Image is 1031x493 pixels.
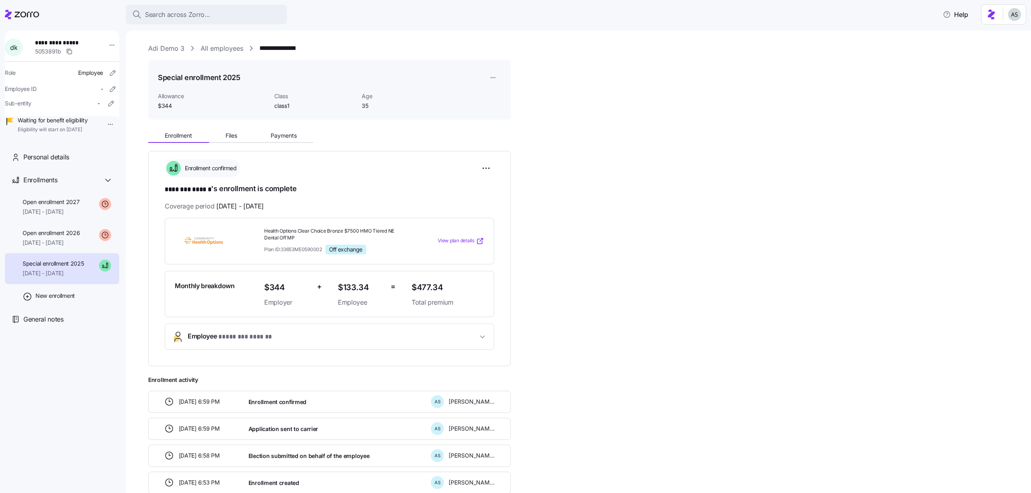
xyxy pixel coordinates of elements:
[248,452,370,460] span: Election submitted on behalf of the employee
[5,85,37,93] span: Employee ID
[338,297,384,307] span: Employee
[449,452,495,460] span: [PERSON_NAME]
[23,314,64,324] span: General notes
[165,184,494,195] h1: 's enrollment is complete
[23,208,79,216] span: [DATE] - [DATE]
[412,281,484,294] span: $477.34
[449,425,495,433] span: [PERSON_NAME]
[438,237,484,245] a: View plan details
[179,479,220,487] span: [DATE] 6:53 PM
[165,133,192,138] span: Enrollment
[188,331,272,342] span: Employee
[23,269,84,277] span: [DATE] - [DATE]
[23,229,80,237] span: Open enrollment 2026
[35,47,61,56] span: 5053891b
[148,376,511,384] span: Enrollment activity
[18,116,87,124] span: Waiting for benefit eligibility
[145,10,210,20] span: Search across Zorro...
[248,425,318,433] span: Application sent to carrier
[226,133,237,138] span: Files
[1008,8,1021,21] img: c4d3a52e2a848ea5f7eb308790fba1e4
[412,297,484,307] span: Total premium
[274,92,355,100] span: Class
[23,152,69,162] span: Personal details
[435,427,441,431] span: A S
[271,133,297,138] span: Payments
[449,398,495,406] span: [PERSON_NAME]
[126,5,287,24] button: Search across Zorro...
[264,228,405,241] span: Health Options Clear Choice Bronze $7500 HMO Tiered NE Dental Off MP
[201,43,243,54] a: All employees
[248,398,306,406] span: Enrollment confirmed
[248,479,299,487] span: Enrollment created
[362,102,443,110] span: 35
[97,99,100,107] span: -
[179,452,220,460] span: [DATE] 6:58 PM
[438,237,474,245] span: View plan details
[23,239,80,247] span: [DATE] - [DATE]
[329,246,362,253] span: Off exchange
[23,260,84,268] span: Special enrollment 2025
[943,10,968,19] span: Help
[78,69,103,77] span: Employee
[5,99,31,107] span: Sub-entity
[5,69,16,77] span: Role
[449,479,495,487] span: [PERSON_NAME]
[158,72,240,83] h1: Special enrollment 2025
[101,85,103,93] span: -
[179,425,220,433] span: [DATE] 6:59 PM
[148,43,184,54] a: Adi Demo 3
[264,297,311,307] span: Employer
[175,281,235,291] span: Monthly breakdown
[165,201,264,211] span: Coverage period
[216,201,264,211] span: [DATE] - [DATE]
[182,164,236,172] span: Enrollment confirmed
[158,92,268,100] span: Allowance
[362,92,443,100] span: Age
[936,6,975,23] button: Help
[317,281,322,293] span: +
[391,281,395,293] span: =
[23,175,57,185] span: Enrollments
[175,232,233,250] img: Community Health Options
[35,292,75,300] span: New enrollment
[158,102,268,110] span: $344
[264,246,322,253] span: Plan ID: 33653ME0590002
[435,400,441,404] span: A S
[10,44,17,51] span: d k
[18,126,87,133] span: Eligibility will start on [DATE]
[435,454,441,458] span: A S
[179,398,220,406] span: [DATE] 6:59 PM
[435,481,441,485] span: A S
[338,281,384,294] span: $133.34
[274,102,355,110] span: class1
[23,198,79,206] span: Open enrollment 2027
[264,281,311,294] span: $344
